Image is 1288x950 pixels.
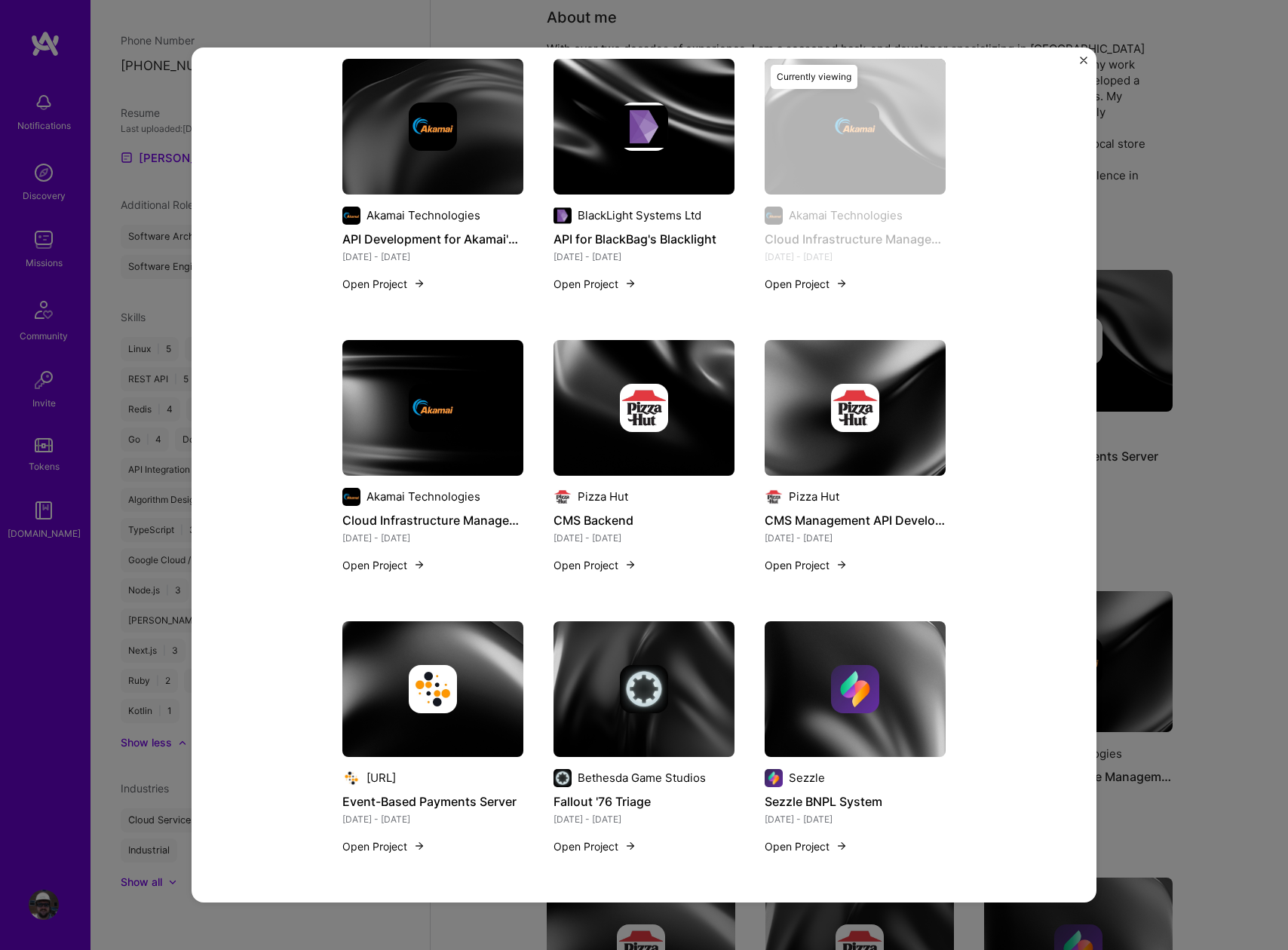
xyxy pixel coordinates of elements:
[836,840,848,852] img: arrow-right
[342,207,360,225] img: Company logo
[554,488,572,506] img: Company logo
[554,557,636,573] button: Open Project
[620,103,668,151] img: Company logo
[1080,57,1087,72] button: Close
[342,621,523,757] img: cover
[342,276,425,292] button: Open Project
[554,207,572,225] img: Company logo
[578,207,701,223] div: BlackLight Systems Ltd
[765,488,783,506] img: Company logo
[413,277,425,290] img: arrow-right
[836,559,848,571] img: arrow-right
[789,770,825,786] div: Sezzle
[578,770,706,786] div: Bethesda Game Studios
[765,557,848,573] button: Open Project
[366,207,480,223] div: Akamai Technologies
[765,530,946,546] div: [DATE] - [DATE]
[624,840,636,852] img: arrow-right
[554,792,734,811] h4: Fallout '76 Triage
[554,229,734,249] h4: API for BlackBag's Blacklight
[409,384,457,432] img: Company logo
[765,340,946,476] img: cover
[765,276,848,292] button: Open Project
[342,510,523,530] h4: Cloud Infrastructure Management API
[765,769,783,787] img: Company logo
[765,59,946,195] img: cover
[554,340,734,476] img: cover
[366,770,396,786] div: [URL]
[789,489,839,504] div: Pizza Hut
[342,340,523,476] img: cover
[342,838,425,854] button: Open Project
[554,530,734,546] div: [DATE] - [DATE]
[342,229,523,249] h4: API Development for Akamai's global networks
[554,621,734,757] img: cover
[409,665,457,713] img: Company logo
[620,384,668,432] img: Company logo
[554,276,636,292] button: Open Project
[342,557,425,573] button: Open Project
[765,510,946,530] h4: CMS Management API Development
[554,811,734,827] div: [DATE] - [DATE]
[342,530,523,546] div: [DATE] - [DATE]
[554,59,734,195] img: cover
[342,811,523,827] div: [DATE] - [DATE]
[342,59,523,195] img: cover
[624,559,636,571] img: arrow-right
[578,489,628,504] div: Pizza Hut
[366,489,480,504] div: Akamai Technologies
[554,769,572,787] img: Company logo
[831,384,879,432] img: Company logo
[765,838,848,854] button: Open Project
[413,840,425,852] img: arrow-right
[765,621,946,757] img: cover
[831,665,879,713] img: Company logo
[554,249,734,265] div: [DATE] - [DATE]
[620,665,668,713] img: Company logo
[765,811,946,827] div: [DATE] - [DATE]
[554,838,636,854] button: Open Project
[342,488,360,506] img: Company logo
[624,277,636,290] img: arrow-right
[765,792,946,811] h4: Sezzle BNPL System
[554,510,734,530] h4: CMS Backend
[342,249,523,265] div: [DATE] - [DATE]
[836,277,848,290] img: arrow-right
[409,103,457,151] img: Company logo
[342,792,523,811] h4: Event-Based Payments Server
[413,559,425,571] img: arrow-right
[771,65,857,89] div: Currently viewing
[342,769,360,787] img: Company logo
